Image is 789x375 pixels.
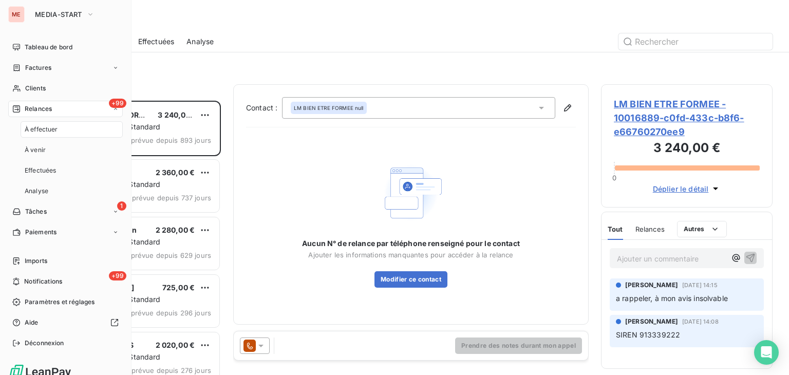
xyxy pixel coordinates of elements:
span: Factures [25,63,51,72]
span: prévue depuis 893 jours [131,136,211,144]
span: 0 [612,174,616,182]
span: Effectuées [138,36,175,47]
img: Empty state [378,160,444,226]
span: +99 [109,271,126,280]
div: ME [8,6,25,23]
button: Déplier le détail [650,183,724,195]
span: MEDIA-START [35,10,82,18]
span: 3 240,00 € [158,110,197,119]
button: Modifier ce contact [374,271,447,288]
span: a rappeler, à mon avis insolvable [616,294,728,303]
span: Paiements [25,228,57,237]
span: Notifications [24,277,62,286]
span: Clients [25,84,46,93]
h3: 3 240,00 € [614,139,760,159]
span: Relances [635,225,665,233]
span: Tout [608,225,623,233]
label: Contact : [246,103,282,113]
span: Tâches [25,207,47,216]
span: Paramètres et réglages [25,297,95,307]
span: prévue depuis 737 jours [132,194,211,202]
button: Autres [677,221,727,237]
span: Analyse [186,36,214,47]
span: LM BIEN ETRE FORMEE - 10016889-c0fd-433c-b8f6-e66760270ee9 [614,97,760,139]
span: +99 [109,99,126,108]
span: Déconnexion [25,339,64,348]
span: 2 020,00 € [156,341,195,349]
span: Analyse [25,186,48,196]
span: SIREN 913339222 [616,330,680,339]
span: Ajouter les informations manquantes pour accéder à la relance [308,251,513,259]
div: Open Intercom Messenger [754,340,779,365]
span: Déplier le détail [653,183,709,194]
span: LM BIEN ETRE FORMEE null [294,104,364,111]
span: 725,00 € [162,283,195,292]
span: 1 [117,201,126,211]
span: Aide [25,318,39,327]
button: Prendre des notes durant mon appel [455,338,582,354]
span: prévue depuis 276 jours [131,366,211,374]
span: À effectuer [25,125,58,134]
span: [DATE] 14:15 [682,282,718,288]
span: [PERSON_NAME] [625,280,678,290]
span: 2 360,00 € [156,168,195,177]
div: grid [49,101,221,375]
span: Relances [25,104,52,114]
span: [DATE] 14:08 [682,318,719,325]
span: À venir [25,145,46,155]
span: Effectuées [25,166,57,175]
span: Imports [25,256,47,266]
input: Rechercher [618,33,773,50]
span: prévue depuis 629 jours [131,251,211,259]
a: Aide [8,314,123,331]
span: 2 280,00 € [156,226,195,234]
span: [PERSON_NAME] [625,317,678,326]
span: Aucun N° de relance par téléphone renseigné pour le contact [302,238,520,249]
span: Tableau de bord [25,43,72,52]
span: prévue depuis 296 jours [131,309,211,317]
